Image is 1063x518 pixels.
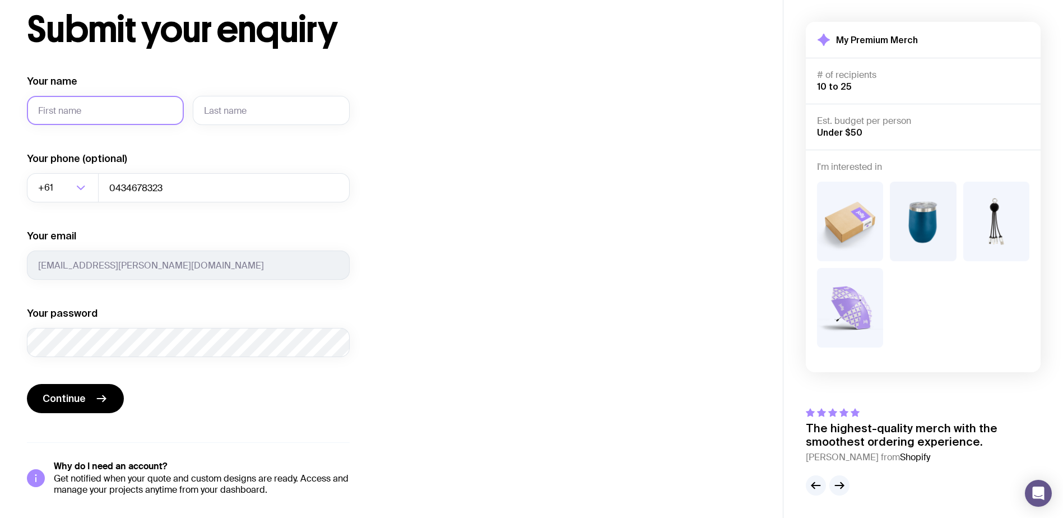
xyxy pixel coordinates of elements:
[43,392,86,405] span: Continue
[900,451,930,463] span: Shopify
[55,173,73,202] input: Search for option
[817,115,1029,127] h4: Est. budget per person
[817,70,1029,81] h4: # of recipients
[27,96,184,125] input: First name
[27,75,77,88] label: Your name
[193,96,350,125] input: Last name
[27,229,76,243] label: Your email
[1025,480,1052,507] div: Open Intercom Messenger
[38,173,55,202] span: +61
[817,161,1029,173] h4: I'm interested in
[817,81,852,91] span: 10 to 25
[54,473,350,496] p: Get notified when your quote and custom designs are ready. Access and manage your projects anytim...
[836,34,918,45] h2: My Premium Merch
[27,251,350,280] input: you@email.com
[806,451,1041,464] cite: [PERSON_NAME] from
[27,307,98,320] label: Your password
[806,422,1041,448] p: The highest-quality merch with the smoothest ordering experience.
[27,12,403,48] h1: Submit your enquiry
[27,152,127,165] label: Your phone (optional)
[98,173,350,202] input: 0400123456
[27,173,99,202] div: Search for option
[27,384,124,413] button: Continue
[817,127,862,137] span: Under $50
[54,461,350,472] h5: Why do I need an account?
